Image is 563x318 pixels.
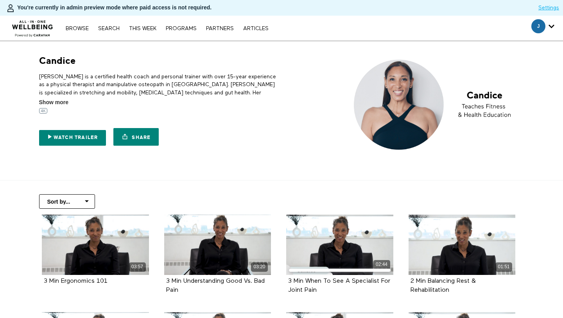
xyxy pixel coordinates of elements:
img: Candice [347,55,524,155]
a: Browse [62,26,93,31]
a: PARTNERS [202,26,238,31]
a: PROGRAMS [162,26,201,31]
h1: Candice [39,55,75,67]
a: 3 Min When To See A Specialist For Joint Pain 02:44 [286,215,393,275]
p: [PERSON_NAME] is a certified health coach and personal trainer with over 15-year experience as a ... [39,73,279,121]
img: CARAVAN [9,14,56,38]
a: 3 Min When To See A Specialist For Joint Pain [288,278,390,293]
a: Share [113,128,159,146]
div: 03:57 [129,262,146,271]
strong: 3 Min Understanding Good Vs. Bad Pain [166,278,265,293]
a: Settings [538,4,559,12]
a: 3 Min Understanding Good Vs. Bad Pain [166,278,265,293]
div: 01:51 [495,262,512,271]
a: Watch Trailer [39,130,106,146]
div: 02:44 [373,260,390,269]
a: 2 Min Balancing Rest & Rehabilitation [411,278,476,293]
a: THIS WEEK [125,26,160,31]
a: 3 Min Ergonomics 101 03:57 [42,215,149,275]
nav: Primary [62,24,272,32]
img: person-bdfc0eaa9744423c596e6e1c01710c89950b1dff7c83b5d61d716cfd8139584f.svg [6,4,15,13]
strong: 2 Min Balancing Rest & Rehabilitation [411,278,476,293]
a: 3 Min Ergonomics 101 [44,278,108,284]
a: ARTICLES [239,26,273,31]
a: 2 Min Balancing Rest & Rehabilitation 01:51 [409,215,516,275]
div: Secondary [525,16,560,41]
div: 03:20 [251,262,268,271]
a: Search [94,26,124,31]
strong: 3 Min When To See A Specialist For Joint Pain [288,278,390,293]
span: Show more [39,98,68,107]
a: 3 Min Understanding Good Vs. Bad Pain 03:20 [164,215,271,275]
img: 4K badge [39,108,47,114]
